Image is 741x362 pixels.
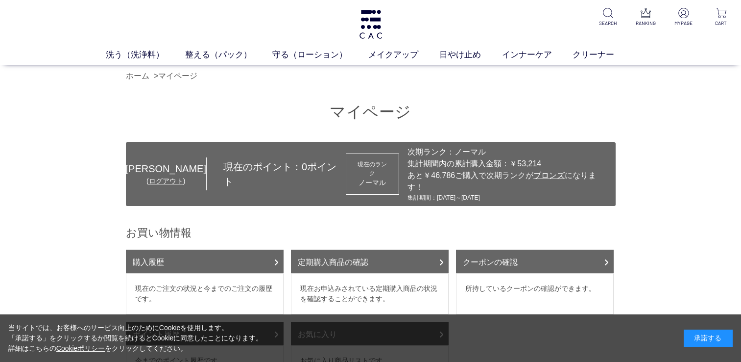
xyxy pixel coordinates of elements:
div: [PERSON_NAME] [126,161,206,176]
a: インナーケア [502,49,573,61]
a: Cookieポリシー [56,344,105,352]
img: logo [358,10,383,39]
a: SEARCH [596,8,620,27]
a: 洗う（洗浄料） [106,49,185,61]
dd: 現在のご注文の状況と今までのご注文の履歴です。 [126,273,284,314]
p: RANKING [634,20,658,27]
p: MYPAGE [671,20,695,27]
p: SEARCH [596,20,620,27]
div: 当サイトでは、お客様へのサービス向上のためにCookieを使用します。 「承諾する」をクリックするか閲覧を続けるとCookieに同意したことになります。 詳細はこちらの をクリックしてください。 [8,323,263,354]
h1: マイページ [126,102,616,123]
a: 守る（ローション） [272,49,368,61]
a: 定期購入商品の確認 [291,250,449,273]
div: 集計期間内の累計購入金額：￥53,214 [407,158,610,170]
span: 0 [302,161,307,172]
a: 日やけ止め [439,49,502,61]
dd: 現在お申込みされている定期購入商品の状況を確認することができます。 [291,273,449,314]
div: 現在のポイント： ポイント [207,159,346,189]
a: MYPAGE [671,8,695,27]
div: ノーマル [355,178,390,188]
a: ホーム [126,72,149,80]
a: クーポンの確認 [456,250,614,273]
a: メイクアップ [368,49,439,61]
p: CART [709,20,733,27]
li: > [154,70,200,82]
div: あと￥46,786ご購入で次期ランクが になります！ [407,170,610,193]
dt: 現在のランク [355,160,390,178]
a: クリーナー [573,49,635,61]
a: ログアウト [149,177,183,185]
a: CART [709,8,733,27]
a: RANKING [634,8,658,27]
dd: 所持しているクーポンの確認ができます。 [456,273,614,314]
span: ブロンズ [533,171,565,180]
a: 購入履歴 [126,250,284,273]
div: ( ) [126,176,206,186]
h2: お買い物情報 [126,226,616,240]
a: 整える（パック） [185,49,273,61]
a: マイページ [158,72,197,80]
div: 次期ランク：ノーマル [407,146,610,158]
div: 集計期間：[DATE]～[DATE] [407,193,610,202]
div: 承諾する [684,330,733,347]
